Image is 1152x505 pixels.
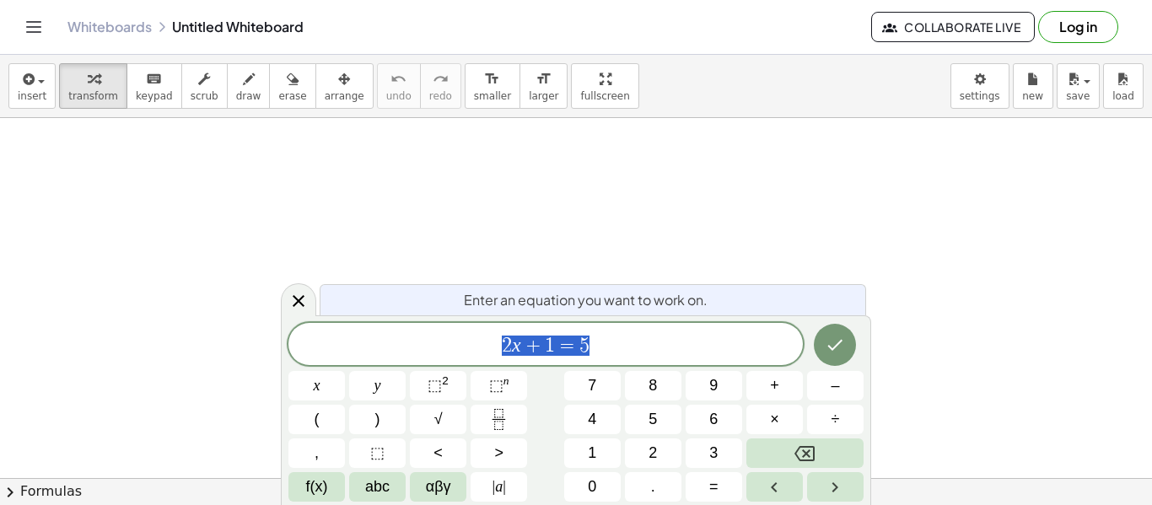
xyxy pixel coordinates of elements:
span: a [493,475,506,498]
button: draw [227,63,271,109]
a: Whiteboards [67,19,152,35]
span: = [555,336,579,356]
span: > [494,442,503,465]
button: 4 [564,405,621,434]
button: ) [349,405,406,434]
button: Divide [807,405,864,434]
button: insert [8,63,56,109]
button: Greater than [471,438,527,468]
button: Toggle navigation [20,13,47,40]
button: undoundo [377,63,421,109]
span: | [493,478,496,495]
span: settings [960,90,1000,102]
button: erase [269,63,315,109]
span: save [1066,90,1090,102]
span: arrange [325,90,364,102]
span: ÷ [832,408,840,431]
button: 2 [625,438,681,468]
button: Less than [410,438,466,468]
button: fullscreen [571,63,638,109]
button: Backspace [746,438,864,468]
span: keypad [136,90,173,102]
button: transform [59,63,127,109]
button: Collaborate Live [871,12,1035,42]
button: 3 [686,438,742,468]
span: √ [434,408,443,431]
span: undo [386,90,412,102]
button: Alphabet [349,472,406,502]
span: 5 [579,336,589,356]
span: + [521,336,546,356]
button: 5 [625,405,681,434]
button: Done [814,324,856,366]
span: larger [529,90,558,102]
span: 4 [588,408,596,431]
span: 2 [649,442,657,465]
span: scrub [191,90,218,102]
span: , [315,442,319,465]
span: + [770,374,779,397]
button: Functions [288,472,345,502]
button: y [349,371,406,400]
span: transform [68,90,118,102]
span: – [831,374,839,397]
span: draw [236,90,261,102]
span: erase [278,90,306,102]
button: Fraction [471,405,527,434]
button: 9 [686,371,742,400]
span: = [709,475,719,498]
button: Right arrow [807,472,864,502]
span: Collaborate Live [886,19,1020,35]
span: 8 [649,374,657,397]
button: Plus [746,371,803,400]
i: keyboard [146,69,162,89]
button: ( [288,405,345,434]
sup: n [503,374,509,387]
span: < [433,442,443,465]
span: 1 [588,442,596,465]
span: 9 [709,374,718,397]
button: redoredo [420,63,461,109]
button: Times [746,405,803,434]
span: αβγ [426,475,451,498]
button: 6 [686,405,742,434]
span: ⬚ [489,377,503,394]
button: format_sizelarger [519,63,568,109]
button: keyboardkeypad [127,63,182,109]
span: | [503,478,506,495]
button: Minus [807,371,864,400]
button: scrub [181,63,228,109]
span: new [1022,90,1043,102]
span: 5 [649,408,657,431]
span: x [314,374,320,397]
span: fullscreen [580,90,629,102]
span: ( [315,408,320,431]
span: ) [375,408,380,431]
button: 1 [564,438,621,468]
button: Equals [686,472,742,502]
button: Squared [410,371,466,400]
button: x [288,371,345,400]
span: 3 [709,442,718,465]
span: abc [365,475,390,498]
span: ⬚ [370,442,385,465]
button: Absolute value [471,472,527,502]
span: ⬚ [428,377,442,394]
span: f(x) [306,475,328,498]
button: Log in [1038,11,1118,43]
button: . [625,472,681,502]
span: 1 [545,336,555,356]
span: redo [429,90,452,102]
button: settings [950,63,1009,109]
button: load [1103,63,1144,109]
button: save [1057,63,1100,109]
i: redo [433,69,449,89]
span: . [651,475,655,498]
button: 7 [564,371,621,400]
button: format_sizesmaller [465,63,520,109]
span: 0 [588,475,596,498]
button: 8 [625,371,681,400]
button: Superscript [471,371,527,400]
span: × [770,408,779,431]
button: new [1013,63,1053,109]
